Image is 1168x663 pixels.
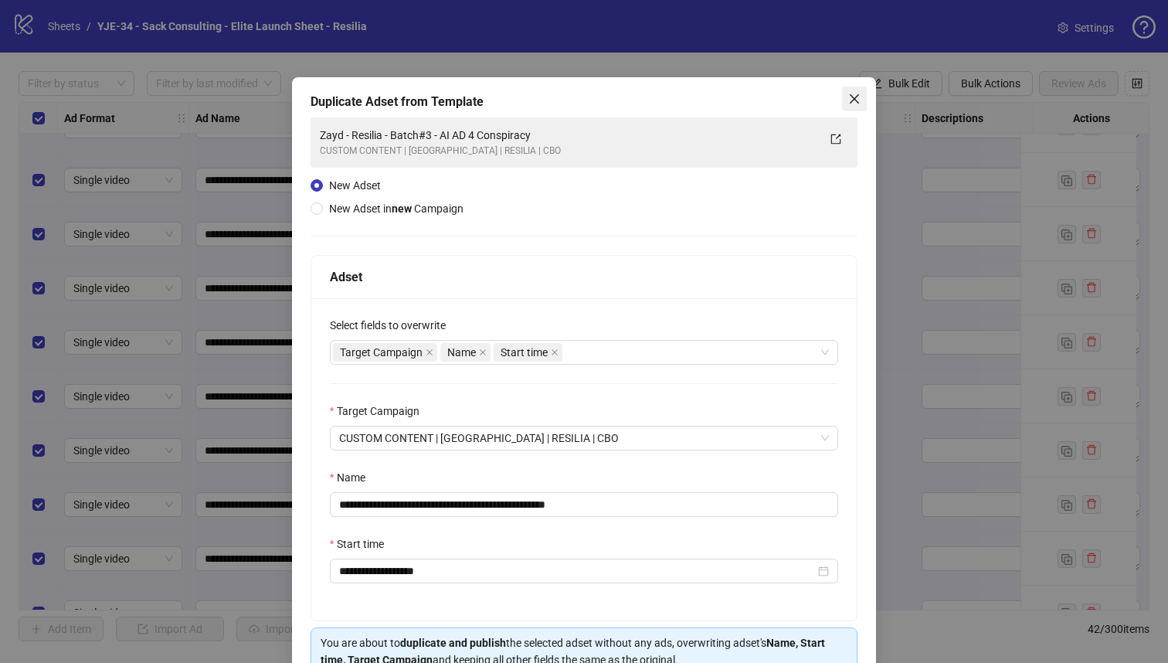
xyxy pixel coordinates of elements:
label: Name [330,469,375,486]
div: CUSTOM CONTENT | [GEOGRAPHIC_DATA] | RESILIA | CBO [320,144,817,158]
span: Name [447,344,476,361]
input: Name [330,492,838,517]
span: Target Campaign [333,343,437,362]
span: Name [440,343,491,362]
strong: duplicate and publish [400,637,506,649]
span: New Adset [329,179,381,192]
span: Start time [494,343,562,362]
label: Target Campaign [330,403,430,420]
button: Close [842,87,867,111]
label: Select fields to overwrite [330,317,456,334]
input: Start time [339,563,815,580]
span: export [830,134,841,144]
span: close [479,348,487,356]
span: close [551,348,559,356]
span: New Adset in Campaign [329,202,463,215]
label: Start time [330,535,394,552]
span: close [848,93,861,105]
span: Start time [501,344,548,361]
div: Zayd - Resilia - Batch#3 - AI AD 4 Conspiracy [320,127,817,144]
div: Duplicate Adset from Template [311,93,857,111]
div: Adset [330,267,838,287]
span: Target Campaign [340,344,423,361]
strong: new [392,202,412,215]
span: CUSTOM CONTENT | US | RESILIA | CBO [339,427,829,450]
span: close [426,348,433,356]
